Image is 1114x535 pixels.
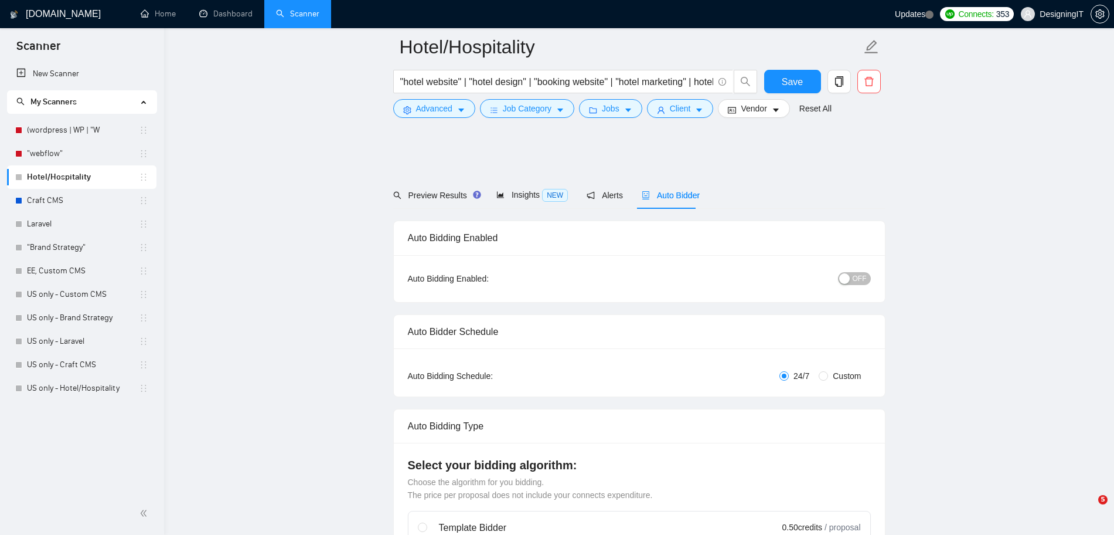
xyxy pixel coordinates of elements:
span: Vendor [741,102,766,115]
a: Craft CMS [27,189,139,212]
span: double-left [139,507,151,519]
span: setting [403,106,411,114]
span: holder [139,384,148,393]
span: setting [1091,9,1109,19]
button: delete [857,70,881,93]
span: holder [139,126,148,135]
span: My Scanners [16,97,77,107]
li: Hotel/Hospitality [7,165,156,189]
span: info-circle [718,78,726,86]
span: caret-down [772,106,780,114]
span: holder [139,196,148,205]
span: 24/7 [789,370,814,382]
span: Scanner [7,38,70,62]
span: Auto Bidder [642,191,700,200]
a: Reset All [799,102,832,115]
div: Auto Bidding Schedule: [408,370,562,382]
div: Auto Bidding Enabled [408,221,871,255]
span: / proposal [825,522,860,533]
button: idcardVendorcaret-down [718,99,789,118]
span: robot [642,191,650,199]
div: Template Bidder [439,521,711,535]
span: holder [139,313,148,323]
a: dashboardDashboard [199,9,253,19]
span: user [657,106,665,114]
img: upwork-logo.png [945,9,955,19]
span: notification [587,191,595,199]
span: Preview Results [393,191,478,200]
div: Auto Bidding Type [408,409,871,443]
span: idcard [728,106,736,114]
span: holder [139,360,148,370]
a: EE, Custom CMS [27,259,139,283]
span: edit [864,39,879,55]
span: NEW [542,189,568,202]
span: 5 [1098,495,1108,504]
button: Save [764,70,821,93]
span: folder [589,106,597,114]
span: area-chart [496,191,505,199]
li: US only - Hotel/Hospitality [7,377,156,400]
a: searchScanner [276,9,319,19]
li: New Scanner [7,62,156,86]
li: US only - Custom CMS [7,283,156,306]
button: search [734,70,757,93]
a: US only - Hotel/Hospitality [27,377,139,400]
a: Hotel/Hospitality [27,165,139,189]
span: search [16,97,25,106]
button: barsJob Categorycaret-down [480,99,574,118]
span: Advanced [416,102,452,115]
button: setting [1091,5,1109,23]
span: search [393,191,401,199]
span: Save [782,75,803,89]
span: caret-down [695,106,703,114]
span: Connects: [958,8,993,21]
div: Auto Bidder Schedule [408,315,871,348]
a: "Brand Strategy" [27,236,139,259]
button: copy [827,70,851,93]
span: caret-down [624,106,632,114]
a: US only - Custom CMS [27,283,139,306]
span: Updates [895,9,925,19]
span: My Scanners [30,97,77,107]
li: EE, Custom CMS [7,259,156,283]
span: bars [490,106,498,114]
span: holder [139,290,148,299]
button: folderJobscaret-down [579,99,642,118]
li: US only - Brand Strategy [7,306,156,330]
a: US only - Craft CMS [27,353,139,377]
span: Jobs [602,102,619,115]
h4: Select your bidding algorithm: [408,457,871,473]
a: Laravel [27,212,139,236]
span: holder [139,266,148,276]
span: holder [139,149,148,158]
span: caret-down [457,106,465,114]
button: settingAdvancedcaret-down [393,99,475,118]
a: "webflow" [27,142,139,165]
li: (wordpress | WP | "W [7,118,156,142]
span: delete [858,76,880,87]
a: US only - Brand Strategy [27,306,139,330]
span: holder [139,337,148,346]
input: Scanner name... [400,32,861,62]
a: US only - Laravel [27,330,139,353]
iframe: Intercom live chat [1074,495,1102,523]
li: Laravel [7,212,156,236]
input: Search Freelance Jobs... [400,75,713,89]
li: US only - Craft CMS [7,353,156,377]
li: US only - Laravel [7,330,156,353]
span: Alerts [587,191,623,200]
span: holder [139,172,148,182]
span: search [734,76,757,87]
button: userClientcaret-down [647,99,714,118]
a: New Scanner [16,62,147,86]
a: (wordpress | WP | "W [27,118,139,142]
span: Choose the algorithm for you bidding. The price per proposal does not include your connects expen... [408,478,653,500]
span: Client [670,102,691,115]
span: Job Category [503,102,551,115]
li: "webflow" [7,142,156,165]
span: user [1024,10,1032,18]
div: Tooltip anchor [472,189,482,200]
span: Insights [496,190,568,199]
span: holder [139,219,148,229]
